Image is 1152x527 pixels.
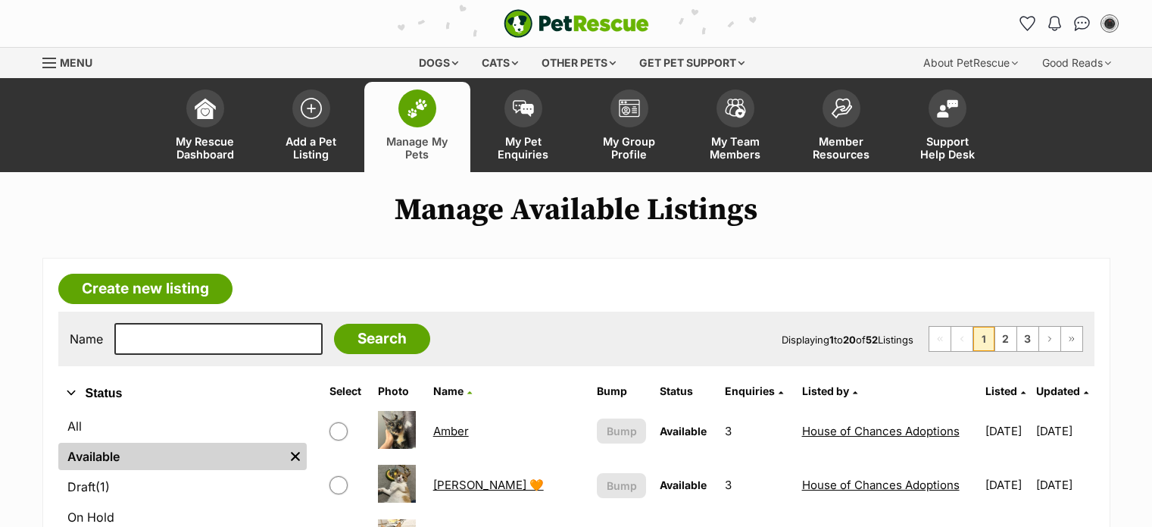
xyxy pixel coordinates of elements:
[701,135,770,161] span: My Team Members
[95,478,110,496] span: (1)
[802,478,960,492] a: House of Chances Adoptions
[433,384,464,397] span: Name
[995,327,1016,351] a: Page 2
[433,384,472,397] a: Name
[607,423,637,439] span: Bump
[802,424,960,438] a: House of Chances Adoptions
[433,478,544,492] a: [PERSON_NAME] 🧡
[725,384,775,397] span: translation missing: en.admin.listings.index.attributes.enquiries
[1016,11,1122,36] ul: Account quick links
[284,443,307,470] a: Remove filter
[607,478,637,494] span: Bump
[433,424,469,438] a: Amber
[504,9,649,38] img: logo-e224e6f780fb5917bec1dbf3a21bbac754714ae5b6737aabdf751b685950b380.svg
[913,48,1029,78] div: About PetRescue
[364,82,470,172] a: Manage My Pets
[1074,16,1090,31] img: chat-41dd97257d64d25036548639549fe6c8038ab92f7586957e7f3b1b290dea8141.svg
[576,82,682,172] a: My Group Profile
[866,334,878,346] strong: 52
[58,274,233,304] a: Create new listing
[258,82,364,172] a: Add a Pet Listing
[725,384,783,397] a: Enquiries
[1036,384,1080,397] span: Updated
[1036,459,1092,511] td: [DATE]
[1102,16,1117,31] img: Sarah profile pic
[719,459,795,511] td: 3
[829,334,834,346] strong: 1
[372,379,426,403] th: Photo
[504,9,649,38] a: PetRescue
[951,327,972,351] span: Previous page
[929,327,951,351] span: First page
[719,405,795,457] td: 3
[42,48,103,75] a: Menu
[1043,11,1067,36] button: Notifications
[660,425,707,438] span: Available
[301,98,322,119] img: add-pet-listing-icon-0afa8454b4691262ce3f59096e99ab1cd57d4a30225e0717b998d2c9b9846f56.svg
[929,326,1083,352] nav: Pagination
[58,473,307,500] a: Draft
[531,48,626,78] div: Other pets
[682,82,788,172] a: My Team Members
[1097,11,1122,36] button: My account
[1039,327,1060,351] a: Next page
[979,459,1035,511] td: [DATE]
[408,48,469,78] div: Dogs
[195,98,216,119] img: dashboard-icon-eb2f2d2d3e046f16d808141f083e7271f6b2e854fb5c12c21221c1fb7104beca.svg
[831,98,852,118] img: member-resources-icon-8e73f808a243e03378d46382f2149f9095a855e16c252ad45f914b54edf8863c.svg
[843,334,856,346] strong: 20
[654,379,717,403] th: Status
[597,419,646,444] button: Bump
[407,99,428,118] img: manage-my-pets-icon-02211641906a0b7f246fdf0571729dbe1e7629f14944591b6c1af311fb30b64b.svg
[334,324,430,354] input: Search
[152,82,258,172] a: My Rescue Dashboard
[937,99,958,118] img: help-desk-icon-fdf02630f3aa405de69fd3d07c3f3aa587a6932b1a1747fa1d2bba05be0121f9.svg
[660,478,707,491] span: Available
[597,473,646,498] button: Bump
[1048,16,1060,31] img: notifications-46538b983faf8c2785f20acdc204bb7945ddae34d4c08c2a6579f10ce5e182be.svg
[171,135,239,161] span: My Rescue Dashboard
[70,332,103,346] label: Name
[1016,11,1040,36] a: Favourites
[471,48,529,78] div: Cats
[619,99,640,118] img: group-profile-icon-3fa3cf56718a62981997c0bc7e787c4b2cf8bcc04b72c1350f741eb67cf2f40e.svg
[788,82,894,172] a: Member Resources
[1070,11,1094,36] a: Conversations
[489,135,557,161] span: My Pet Enquiries
[1017,327,1038,351] a: Page 3
[60,56,92,69] span: Menu
[725,99,746,118] img: team-members-icon-5396bd8760b3fe7c0b43da4ab00e1e3bb1a5d9ba89233759b79545d2d3fc5d0d.svg
[470,82,576,172] a: My Pet Enquiries
[802,384,849,397] span: Listed by
[595,135,663,161] span: My Group Profile
[782,334,913,346] span: Displaying to of Listings
[913,135,982,161] span: Support Help Desk
[58,384,307,403] button: Status
[1036,405,1092,457] td: [DATE]
[629,48,755,78] div: Get pet support
[985,384,1026,397] a: Listed
[894,82,1001,172] a: Support Help Desk
[807,135,876,161] span: Member Resources
[58,413,307,440] a: All
[802,384,857,397] a: Listed by
[985,384,1017,397] span: Listed
[979,405,1035,457] td: [DATE]
[1032,48,1122,78] div: Good Reads
[1061,327,1082,351] a: Last page
[383,135,451,161] span: Manage My Pets
[973,327,994,351] span: Page 1
[513,100,534,117] img: pet-enquiries-icon-7e3ad2cf08bfb03b45e93fb7055b45f3efa6380592205ae92323e6603595dc1f.svg
[323,379,370,403] th: Select
[1036,384,1088,397] a: Updated
[277,135,345,161] span: Add a Pet Listing
[58,443,284,470] a: Available
[591,379,652,403] th: Bump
